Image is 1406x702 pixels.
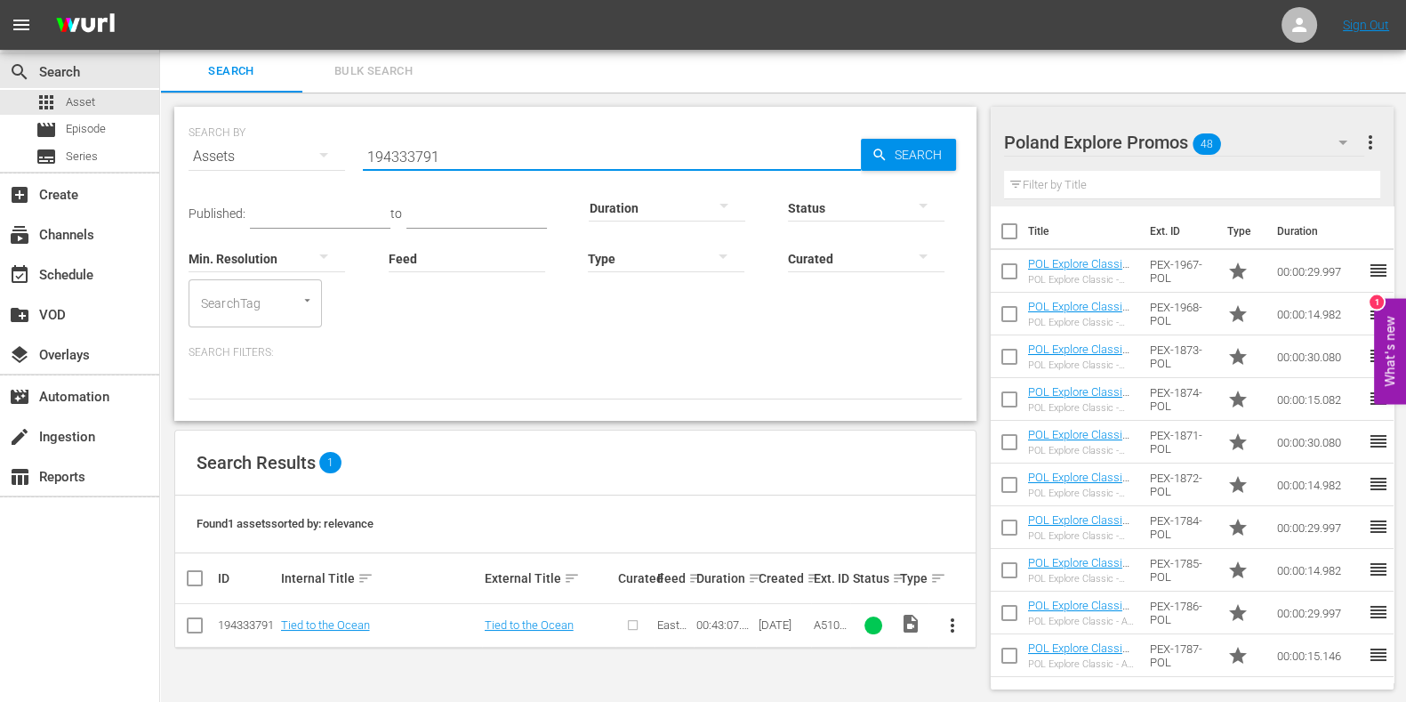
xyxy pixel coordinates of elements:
[1028,445,1136,456] div: POL Explore Classic - Why Planes Vanish: The Mystery of Flight MH370 30*
[9,264,30,286] span: Schedule
[1367,559,1388,580] span: reorder
[1370,295,1384,309] div: 1
[9,344,30,366] span: Overlays
[1227,645,1249,666] span: Promo
[319,452,341,473] span: 1
[1269,421,1367,464] td: 00:00:30.080
[171,61,292,82] span: Search
[1227,432,1249,453] span: Promo
[748,570,764,586] span: sort
[9,386,30,407] span: Automation
[1269,634,1367,677] td: 00:00:15.146
[1143,335,1221,378] td: PEX-1873-POL
[1028,274,1136,286] div: POL Explore Classic - Behind Bars: The World's Toughest Prisons S2 30*
[618,571,652,585] div: Curated
[66,148,98,165] span: Series
[853,568,895,589] div: Status
[1367,431,1388,452] span: reorder
[1143,421,1221,464] td: PEX-1871-POL
[1269,250,1367,293] td: 00:00:29.997
[1227,560,1249,581] span: Promo
[197,452,316,473] span: Search Results
[1367,644,1388,666] span: reorder
[66,93,95,111] span: Asset
[189,345,962,360] p: Search Filters:
[1374,298,1406,404] button: Open Feedback Widget
[1143,634,1221,677] td: PEX-1787-POL
[36,119,57,141] span: Episode
[1028,513,1135,553] a: POL Explore Classic - Extreme Mountain Carpenters S3 30*
[1143,250,1221,293] td: PEX-1967-POL
[1367,516,1388,537] span: reorder
[1028,530,1136,542] div: POL Explore Classic - Extreme Mountain Carpenters S3 30*
[9,61,30,83] span: Search
[36,92,57,113] span: Asset
[1028,599,1135,639] a: POL Explore Classic - Air Crash Investigation S3 30*
[759,618,808,632] div: [DATE]
[11,14,32,36] span: menu
[485,618,574,632] a: Tied to the Ocean
[1143,293,1221,335] td: PEX-1968-POL
[1143,592,1221,634] td: PEX-1786-POL
[1028,488,1136,499] div: POL Explore Classic - Why Planes Vanish: The Mystery of Flight MH370 15*
[1367,345,1388,367] span: reorder
[197,517,374,530] span: Found 1 assets sorted by: relevance
[1367,388,1388,409] span: reorder
[281,618,370,632] a: Tied to the Ocean
[1269,378,1367,421] td: 00:00:15.082
[657,618,687,685] span: East Harbour Heroes
[1028,300,1135,353] a: POL Explore Classic - Behind Bars: The World's Toughest Prisons S2 15*
[1193,125,1221,163] span: 48
[1265,206,1372,256] th: Duration
[807,570,823,586] span: sort
[931,604,974,647] button: more_vert
[1227,474,1249,496] span: Promo
[1028,616,1136,627] div: POL Explore Classic - Air Crash Investigation S3 30*
[696,568,754,589] div: Duration
[9,426,30,448] span: Ingestion
[9,184,30,206] span: Create
[688,570,704,586] span: sort
[1143,378,1221,421] td: PEX-1874-POL
[759,568,808,589] div: Created
[861,139,956,171] button: Search
[1227,517,1249,538] span: Promo
[189,206,245,221] span: Published:
[218,571,276,585] div: ID
[1028,317,1136,328] div: POL Explore Classic - Behind Bars: The World's Toughest Prisons S2 15*
[1028,573,1136,585] div: POL Explore Classic - Extreme Mountain Carpenters S3 15*
[1359,132,1380,153] span: more_vert
[36,146,57,167] span: Series
[1028,206,1139,256] th: Title
[1143,506,1221,549] td: PEX-1784-POL
[281,568,479,589] div: Internal Title
[1367,473,1388,495] span: reorder
[1217,206,1265,256] th: Type
[1269,506,1367,549] td: 00:00:29.997
[299,292,316,309] button: Open
[1227,346,1249,367] span: Promo
[1143,549,1221,592] td: PEX-1785-POL
[390,206,402,221] span: to
[218,618,276,632] div: 194333791
[9,466,30,488] span: Reports
[485,568,613,589] div: External Title
[1269,293,1367,335] td: 00:00:14.982
[657,568,691,589] div: Feed
[1367,601,1388,623] span: reorder
[1028,385,1135,425] a: POL Explore Classic - Aussie Lobster Hunters S5 15*
[66,120,106,138] span: Episode
[900,613,921,634] span: Video
[1367,303,1388,324] span: reorder
[1028,257,1135,311] a: POL Explore Classic - Behind Bars: The World's Toughest Prisons S2 30*
[1143,464,1221,506] td: PEX-1872-POL
[564,570,580,586] span: sort
[1269,335,1367,378] td: 00:00:30.080
[1028,428,1135,481] a: POL Explore Classic - Why Planes Vanish: The Mystery of Flight MH370 30*
[1343,18,1389,32] a: Sign Out
[888,139,956,171] span: Search
[1227,261,1249,282] span: Promo
[1227,602,1249,624] span: Promo
[189,132,345,182] div: Assets
[1227,303,1249,325] span: Promo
